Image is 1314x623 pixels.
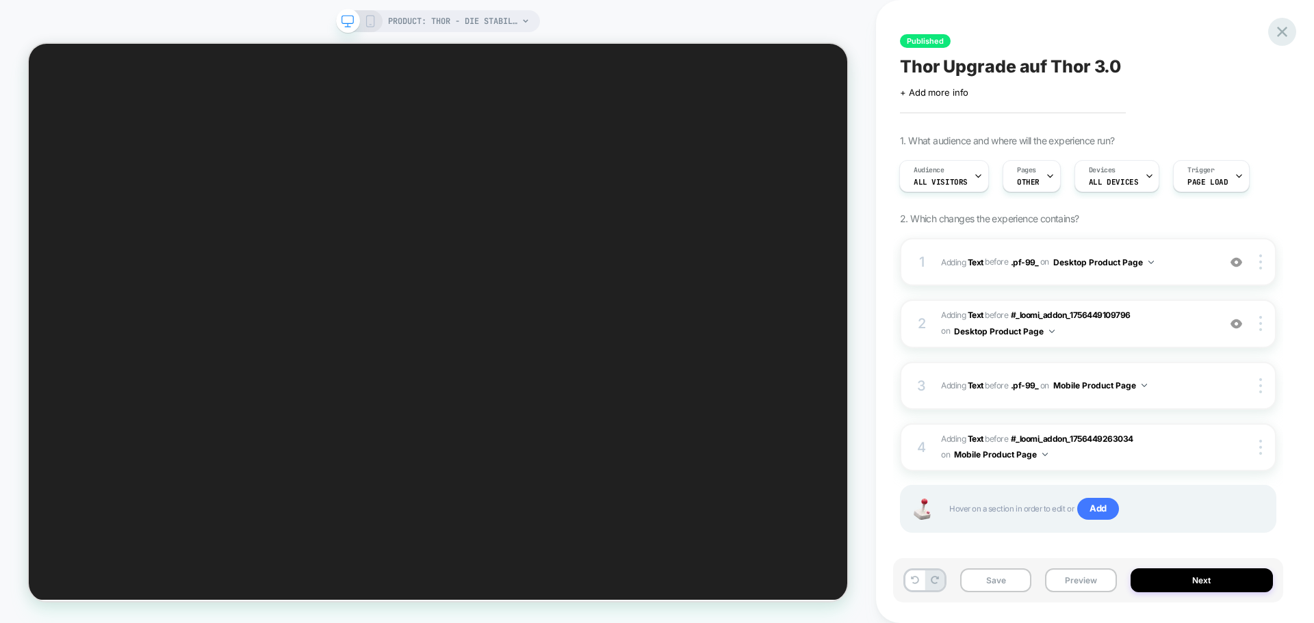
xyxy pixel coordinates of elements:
[985,434,1008,444] span: BEFORE
[941,447,950,462] span: on
[900,87,968,98] span: + Add more info
[1040,378,1049,393] span: on
[1042,453,1048,456] img: down arrow
[388,10,518,32] span: PRODUCT: Thor - Die stabilste Smartwatch
[949,498,1261,520] span: Hover on a section in order to edit or
[908,499,936,520] img: Joystick
[941,323,950,339] span: on
[941,310,983,320] span: Adding
[900,135,1114,146] span: 1. What audience and where will the experience run?
[954,446,1048,463] button: Mobile Product Page
[941,256,983,267] span: Adding
[914,165,944,175] span: Audience
[915,311,929,336] div: 2
[1077,498,1119,520] span: Add
[1259,316,1262,331] img: close
[1011,380,1039,390] span: .pf-99_
[985,310,1008,320] span: BEFORE
[1089,177,1138,187] span: ALL DEVICES
[1040,254,1049,269] span: on
[1045,568,1116,592] button: Preview
[968,256,983,267] b: Text
[915,373,929,398] div: 3
[954,323,1055,340] button: Desktop Product Page
[985,256,1008,267] span: BEFORE
[1017,165,1036,175] span: Pages
[1148,261,1154,264] img: down arrow
[1049,330,1055,333] img: down arrow
[1011,434,1133,444] span: #_loomi_addon_1756449263034
[1131,568,1274,592] button: Next
[960,568,1031,592] button: Save
[1259,254,1262,269] img: close
[1017,177,1040,187] span: OTHER
[941,380,983,390] span: Adding
[1011,310,1131,320] span: #_loomi_addon_1756449109796
[985,380,1008,390] span: BEFORE
[968,380,983,390] b: Text
[1187,165,1214,175] span: Trigger
[1187,177,1228,187] span: Page Load
[914,177,968,187] span: All Visitors
[1259,378,1262,393] img: close
[1259,440,1262,455] img: close
[915,435,929,460] div: 4
[1231,256,1242,268] img: crossed eye
[941,434,983,444] span: Adding
[968,434,983,444] b: Text
[900,213,1079,224] span: 2. Which changes the experience contains?
[900,56,1121,77] span: Thor Upgrade auf Thor 3.0
[1053,377,1147,394] button: Mobile Product Page
[1142,384,1147,387] img: down arrow
[915,250,929,274] div: 1
[968,310,983,320] b: Text
[900,34,951,48] span: Published
[1089,165,1116,175] span: Devices
[1011,256,1039,267] span: .pf-99_
[1053,254,1154,271] button: Desktop Product Page
[1231,318,1242,330] img: crossed eye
